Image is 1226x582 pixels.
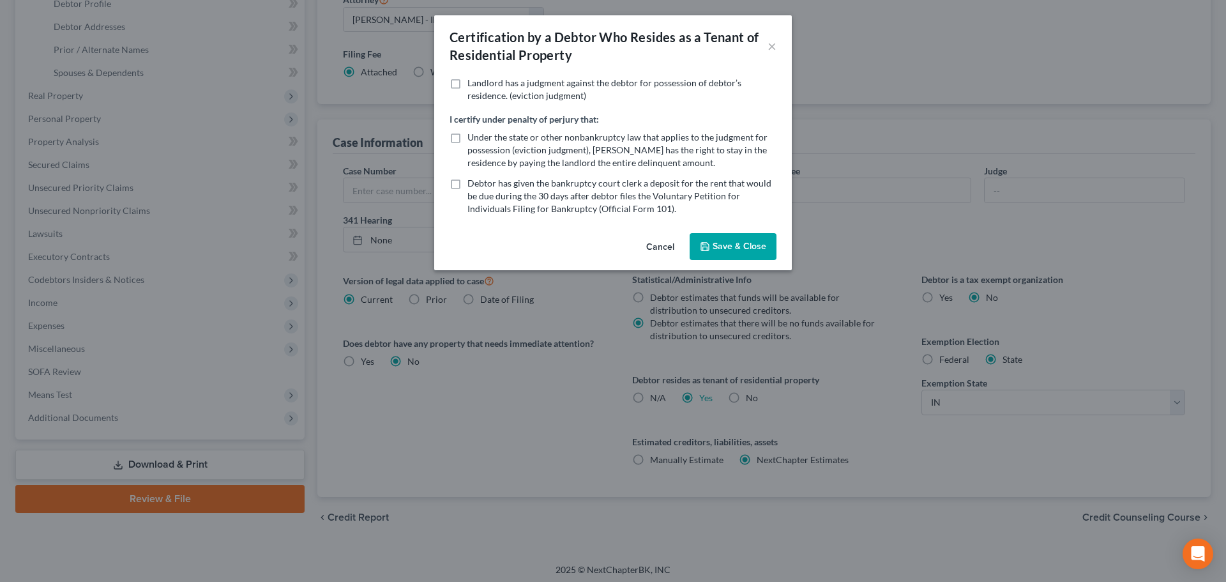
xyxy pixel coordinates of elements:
div: Certification by a Debtor Who Resides as a Tenant of Residential Property [450,28,768,64]
label: I certify under penalty of perjury that: [450,112,599,126]
button: Save & Close [690,233,776,260]
span: Under the state or other nonbankruptcy law that applies to the judgment for possession (eviction ... [467,132,768,168]
span: Landlord has a judgment against the debtor for possession of debtor’s residence. (eviction judgment) [467,77,741,101]
button: × [768,38,776,54]
span: Debtor has given the bankruptcy court clerk a deposit for the rent that would be due during the 3... [467,178,771,214]
button: Cancel [636,234,685,260]
div: Open Intercom Messenger [1183,539,1213,569]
